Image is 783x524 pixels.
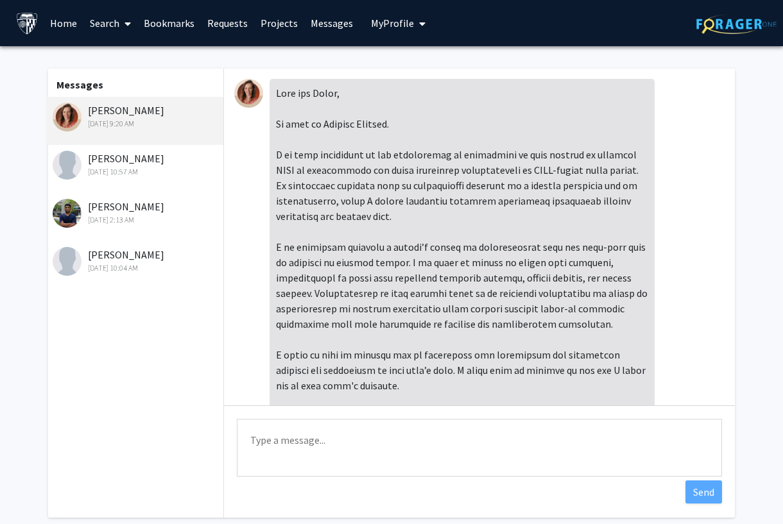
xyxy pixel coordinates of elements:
[685,480,722,503] button: Send
[270,79,655,461] div: Lore ips Dolor, Si amet co Adipisc Elitsed. D ei temp incididunt ut lab etdoloremag al enimadmini...
[237,419,722,477] textarea: Message
[53,151,220,178] div: [PERSON_NAME]
[53,247,82,276] img: Andre Forjaz
[304,1,359,46] a: Messages
[53,262,220,274] div: [DATE] 10:04 AM
[234,79,263,108] img: Candice Gericke
[53,247,220,274] div: [PERSON_NAME]
[44,1,83,46] a: Home
[371,17,414,30] span: My Profile
[53,199,220,226] div: [PERSON_NAME]
[56,78,103,91] b: Messages
[201,1,254,46] a: Requests
[53,103,82,131] img: Candice Gericke
[254,1,304,46] a: Projects
[53,214,220,226] div: [DATE] 2:13 AM
[53,103,220,130] div: [PERSON_NAME]
[83,1,137,46] a: Search
[696,14,777,34] img: ForagerOne Logo
[53,199,82,228] img: Prithviraj Ray
[53,166,220,178] div: [DATE] 10:57 AM
[53,118,220,130] div: [DATE] 9:20 AM
[137,1,201,46] a: Bookmarks
[10,466,55,514] iframe: Chat
[53,151,82,180] img: Jana Almadani
[16,12,39,35] img: Johns Hopkins University Logo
